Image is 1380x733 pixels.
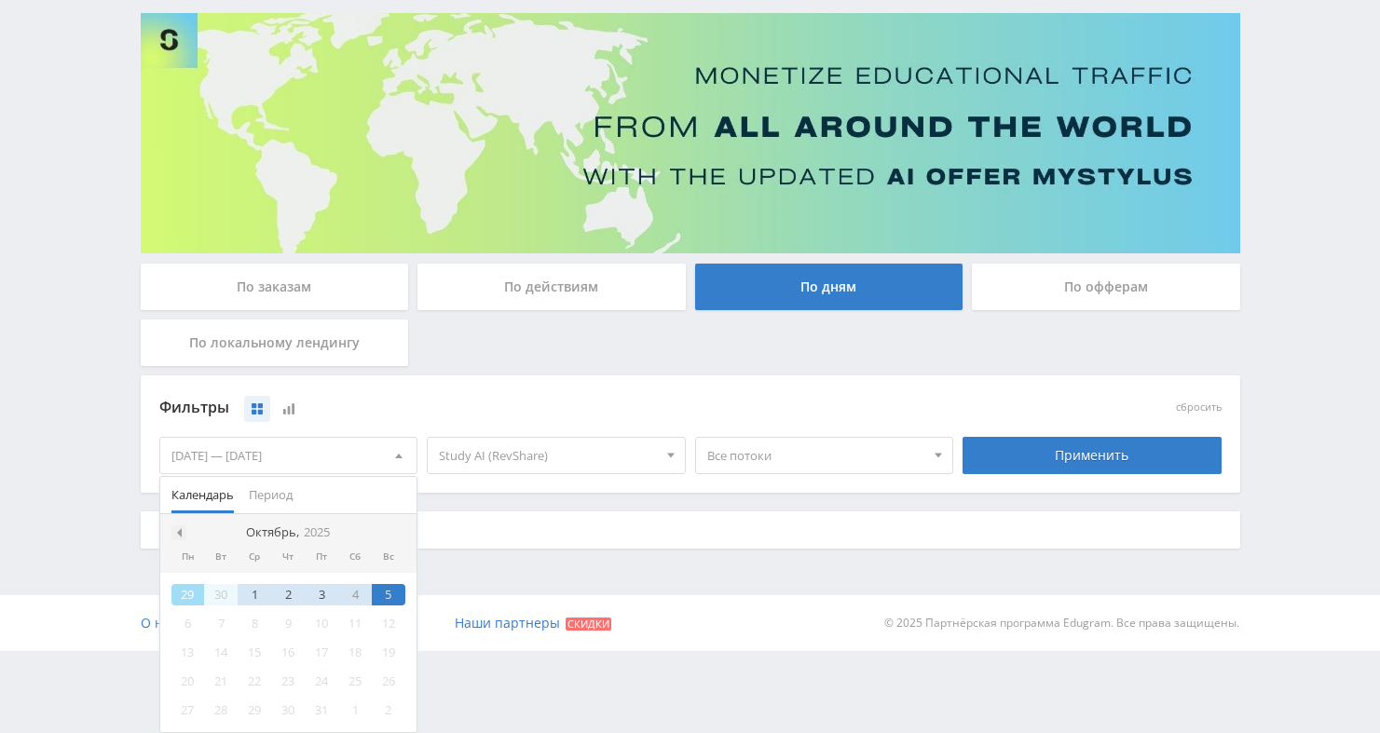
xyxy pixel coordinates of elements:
div: Применить [963,437,1222,474]
div: 29 [238,699,271,721]
div: 2 [372,699,405,721]
div: 22 [238,671,271,692]
div: Пн [171,551,205,563]
div: По офферам [972,264,1240,310]
div: Октябрь, [239,525,337,540]
div: По действиям [417,264,686,310]
div: 30 [271,699,305,721]
div: 25 [338,671,372,692]
span: Период [249,477,293,513]
div: 16 [271,642,305,663]
div: 3 [305,584,338,605]
div: 7 [204,613,238,634]
div: 21 [204,671,238,692]
div: 8 [238,613,271,634]
div: 23 [271,671,305,692]
a: Наши партнеры Скидки [455,595,611,651]
div: © 2025 Партнёрская программа Edugram. Все права защищены. [699,595,1239,651]
div: Пт [305,551,338,563]
div: Фильтры [159,394,954,422]
div: Вс [372,551,405,563]
div: Ср [238,551,271,563]
div: 14 [204,642,238,663]
div: 15 [238,642,271,663]
div: [DATE] — [DATE] [160,438,417,473]
div: Сб [338,551,372,563]
div: 31 [305,699,338,721]
span: Все потоки [707,438,925,473]
div: 30 [204,584,238,605]
div: 5 [372,584,405,605]
div: 18 [338,642,372,663]
div: 13 [171,642,205,663]
div: Вт [204,551,238,563]
div: 9 [271,613,305,634]
div: 24 [305,671,338,692]
div: 17 [305,642,338,663]
div: 11 [338,613,372,634]
div: 19 [372,642,405,663]
div: 2 [271,584,305,605]
i: 2025 [304,525,330,539]
span: Скидки [566,618,611,631]
div: По локальному лендингу [141,319,409,366]
span: О нас [141,614,177,631]
button: сбросить [1176,401,1222,414]
div: 1 [338,699,372,721]
div: 28 [204,699,238,721]
button: Период [241,477,300,513]
div: 10 [305,613,338,634]
img: Banner [141,13,1240,253]
span: Наши партнеры [455,614,560,631]
div: По заказам [141,264,409,310]
button: Календарь [164,477,241,513]
span: Study AI (RevShare) [439,438,657,473]
div: 1 [238,584,271,605]
span: Календарь [171,477,234,513]
div: 12 [372,613,405,634]
div: 6 [171,613,205,634]
div: 27 [171,699,205,721]
div: По дням [695,264,963,310]
div: Чт [271,551,305,563]
div: 29 [171,584,205,605]
div: 4 [338,584,372,605]
div: 26 [372,671,405,692]
div: 20 [171,671,205,692]
a: О нас [141,595,177,651]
